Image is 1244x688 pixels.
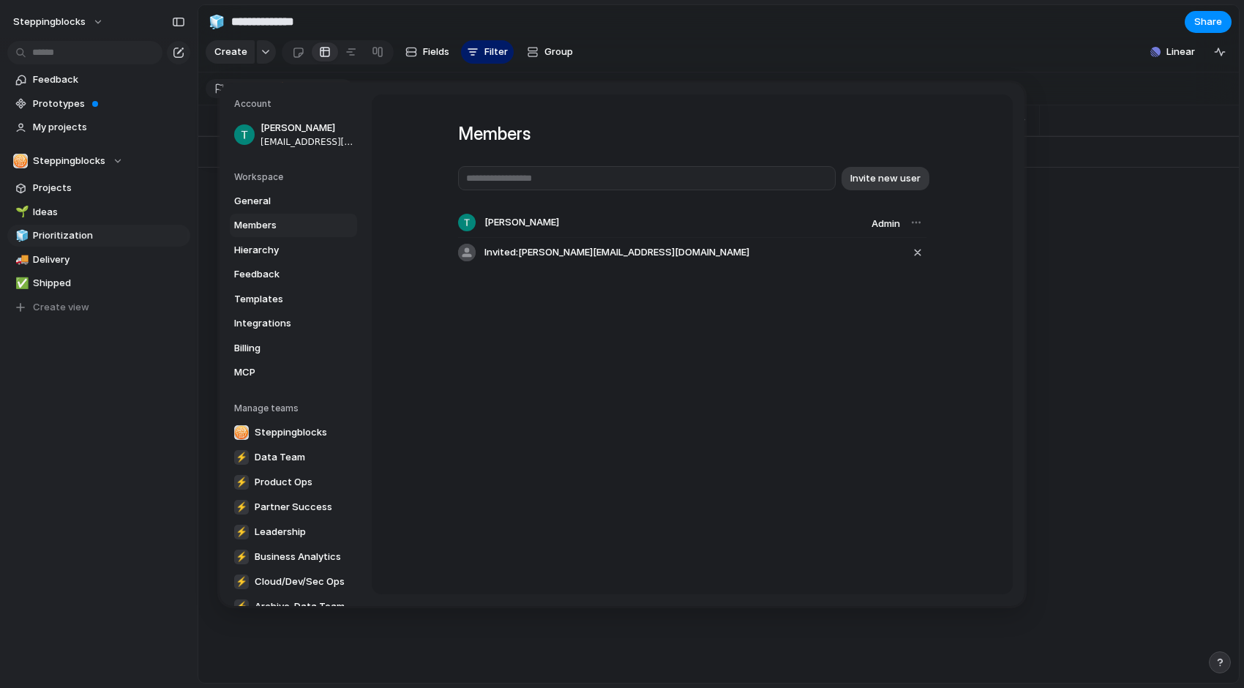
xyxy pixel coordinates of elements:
[230,420,364,444] a: Steppingblocks
[234,218,328,233] span: Members
[230,520,364,543] a: ⚡Leadership
[850,171,921,185] span: Invite new user
[234,193,328,208] span: General
[458,121,926,147] h1: Members
[230,263,357,286] a: Feedback
[234,267,328,282] span: Feedback
[234,401,357,414] h5: Manage teams
[230,569,364,593] a: ⚡Cloud/Dev/Sec Ops
[230,214,357,237] a: Members
[484,245,749,260] span: Invited: [PERSON_NAME][EMAIL_ADDRESS][DOMAIN_NAME]
[234,599,249,613] div: ⚡
[234,365,328,380] span: MCP
[234,549,249,564] div: ⚡
[234,499,249,514] div: ⚡
[230,445,364,468] a: ⚡Data Team
[255,449,305,464] span: Data Team
[234,291,328,306] span: Templates
[230,594,364,618] a: ⚡Archive-Data Team
[230,470,364,493] a: ⚡Product Ops
[255,549,341,564] span: Business Analytics
[230,495,364,518] a: ⚡Partner Success
[230,312,357,335] a: Integrations
[255,499,332,514] span: Partner Success
[230,336,357,359] a: Billing
[255,425,327,439] span: Steppingblocks
[230,545,364,568] a: ⚡Business Analytics
[234,449,249,464] div: ⚡
[255,574,345,588] span: Cloud/Dev/Sec Ops
[842,166,929,190] button: Invite new user
[484,215,559,230] span: [PERSON_NAME]
[261,121,354,135] span: [PERSON_NAME]
[230,287,357,310] a: Templates
[234,474,249,489] div: ⚡
[872,217,900,229] span: Admin
[234,97,357,111] h5: Account
[234,574,249,588] div: ⚡
[234,340,328,355] span: Billing
[234,170,357,183] h5: Workspace
[261,135,354,148] span: [EMAIL_ADDRESS][DOMAIN_NAME]
[230,116,357,153] a: [PERSON_NAME][EMAIL_ADDRESS][DOMAIN_NAME]
[230,189,357,212] a: General
[255,474,312,489] span: Product Ops
[230,238,357,261] a: Hierarchy
[255,524,306,539] span: Leadership
[234,316,328,331] span: Integrations
[234,524,249,539] div: ⚡
[234,242,328,257] span: Hierarchy
[230,361,357,384] a: MCP
[255,599,345,613] span: Archive-Data Team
